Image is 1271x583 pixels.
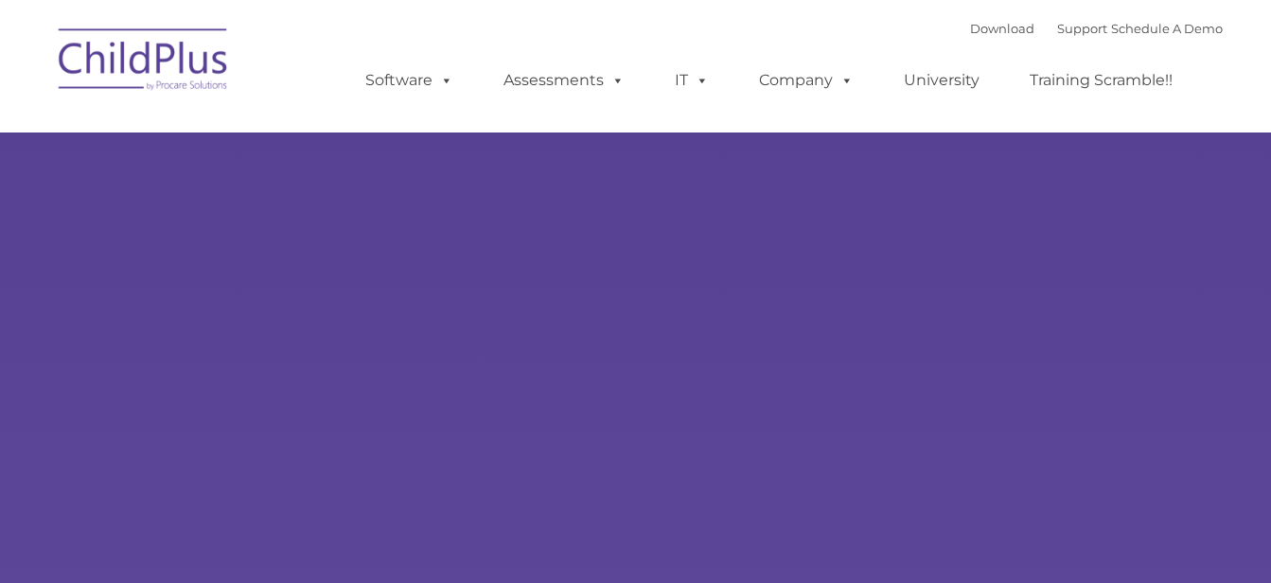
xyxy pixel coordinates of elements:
a: Support [1057,21,1107,36]
font: | [970,21,1223,36]
a: Training Scramble!! [1011,62,1192,99]
img: ChildPlus by Procare Solutions [49,15,238,110]
a: Software [346,62,472,99]
a: Assessments [485,62,644,99]
a: Download [970,21,1034,36]
a: Schedule A Demo [1111,21,1223,36]
a: IT [656,62,728,99]
a: University [885,62,998,99]
a: Company [740,62,873,99]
